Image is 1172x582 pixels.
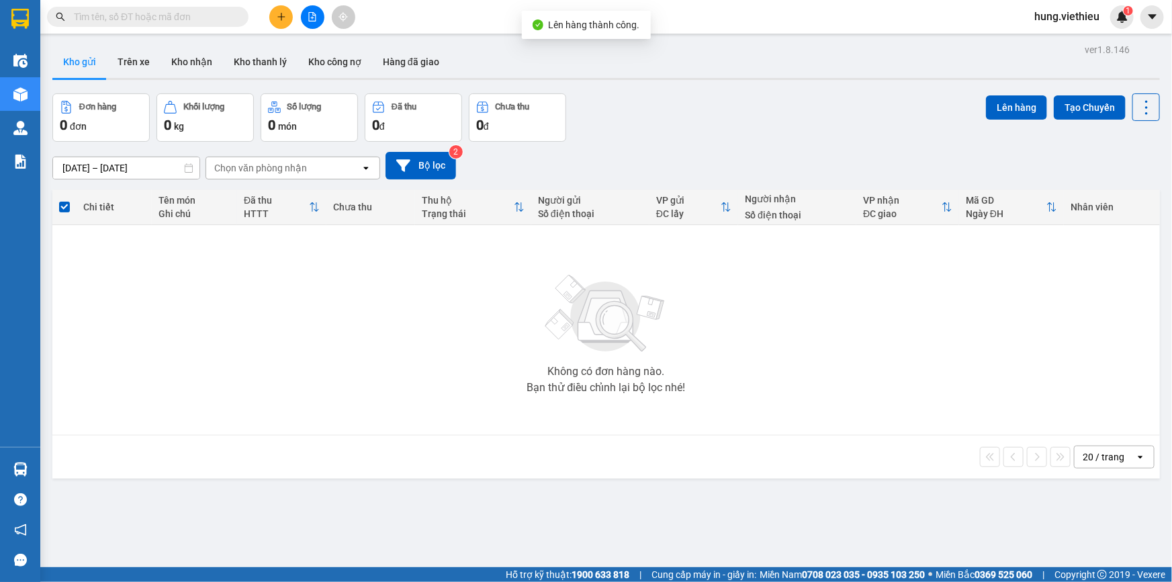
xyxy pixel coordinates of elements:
[159,195,230,206] div: Tên món
[287,102,322,112] div: Số lượng
[863,195,942,206] div: VP nhận
[1042,567,1044,582] span: |
[183,102,224,112] div: Khối lượng
[13,121,28,135] img: warehouse-icon
[392,102,416,112] div: Đã thu
[14,524,27,536] span: notification
[174,121,184,132] span: kg
[161,46,223,78] button: Kho nhận
[75,92,98,103] span: Ngân
[1024,8,1110,25] span: hung.viethieu
[308,12,317,22] span: file-add
[1146,11,1159,23] span: caret-down
[365,93,462,142] button: Đã thu0đ
[572,569,629,580] strong: 1900 633 818
[476,117,484,133] span: 0
[14,493,27,506] span: question-circle
[60,117,67,133] span: 0
[966,208,1046,219] div: Ngày ĐH
[223,46,298,78] button: Kho thanh lý
[449,145,463,159] sup: 2
[339,12,348,22] span: aim
[506,567,629,582] span: Hỗ trợ kỹ thuật:
[538,208,643,219] div: Số điện thoại
[13,155,28,169] img: solution-icon
[74,9,232,24] input: Tìm tên, số ĐT hoặc mã đơn
[975,569,1032,580] strong: 0369 525 060
[13,462,28,476] img: warehouse-icon
[539,267,673,361] img: svg+xml;base64,PHN2ZyBjbGFzcz0ibGlzdC1wbHVnX19zdmciIHhtbG5zPSJodHRwOi8vd3d3LnczLm9yZy8yMDAwL3N2Zy...
[269,5,293,29] button: plus
[1083,450,1124,464] div: 20 / trang
[70,121,87,132] span: đơn
[83,202,145,212] div: Chi tiết
[469,93,566,142] button: Chưa thu0đ
[1135,452,1146,462] svg: open
[372,117,379,133] span: 0
[214,161,307,175] div: Chọn văn phòng nhận
[159,208,230,219] div: Ghi chú
[14,554,27,567] span: message
[415,190,531,225] th: Toggle SortBy
[1085,42,1130,57] div: ver 1.8.146
[1124,6,1133,15] sup: 1
[107,46,161,78] button: Trên xe
[244,195,309,206] div: Đã thu
[13,6,159,32] span: LC1210250244
[527,382,685,393] div: Bạn thử điều chỉnh lại bộ lọc nhé!
[986,95,1047,120] button: Lên hàng
[656,208,721,219] div: ĐC lấy
[333,202,408,212] div: Chưa thu
[52,46,107,78] button: Kho gửi
[656,195,721,206] div: VP gửi
[13,87,28,101] img: warehouse-icon
[422,208,514,219] div: Trạng thái
[745,194,850,204] div: Người nhận
[261,93,358,142] button: Số lượng0món
[959,190,1064,225] th: Toggle SortBy
[164,117,171,133] span: 0
[1126,6,1130,15] span: 1
[79,102,116,112] div: Đơn hàng
[298,46,372,78] button: Kho công nợ
[278,121,297,132] span: món
[13,54,28,68] img: warehouse-icon
[277,12,286,22] span: plus
[52,93,150,142] button: Đơn hàng0đơn
[332,5,355,29] button: aim
[11,9,29,29] img: logo-vxr
[56,12,65,22] span: search
[361,163,371,173] svg: open
[547,366,664,377] div: Không có đơn hàng nào.
[651,567,756,582] span: Cung cấp máy in - giấy in:
[1054,95,1126,120] button: Tạo Chuyến
[53,157,199,179] input: Select a date range.
[386,152,456,179] button: Bộ lọc
[533,19,543,30] span: check-circle
[538,195,643,206] div: Người gửi
[1116,11,1128,23] img: icon-new-feature
[928,572,932,577] span: ⚪️
[1097,570,1107,579] span: copyright
[372,46,450,78] button: Hàng đã giao
[237,190,326,225] th: Toggle SortBy
[268,117,275,133] span: 0
[760,567,925,582] span: Miền Nam
[745,210,850,220] div: Số điện thoại
[863,208,942,219] div: ĐC giao
[1140,5,1164,29] button: caret-down
[301,5,324,29] button: file-add
[42,71,130,90] span: Số Lượng: 2
[856,190,959,225] th: Toggle SortBy
[244,208,309,219] div: HTTT
[1071,202,1153,212] div: Nhân viên
[484,121,489,132] span: đ
[496,102,530,112] div: Chưa thu
[379,121,385,132] span: đ
[156,93,254,142] button: Khối lượng0kg
[936,567,1032,582] span: Miền Bắc
[639,567,641,582] span: |
[649,190,738,225] th: Toggle SortBy
[422,195,514,206] div: Thu hộ
[549,19,640,30] span: Lên hàng thành công.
